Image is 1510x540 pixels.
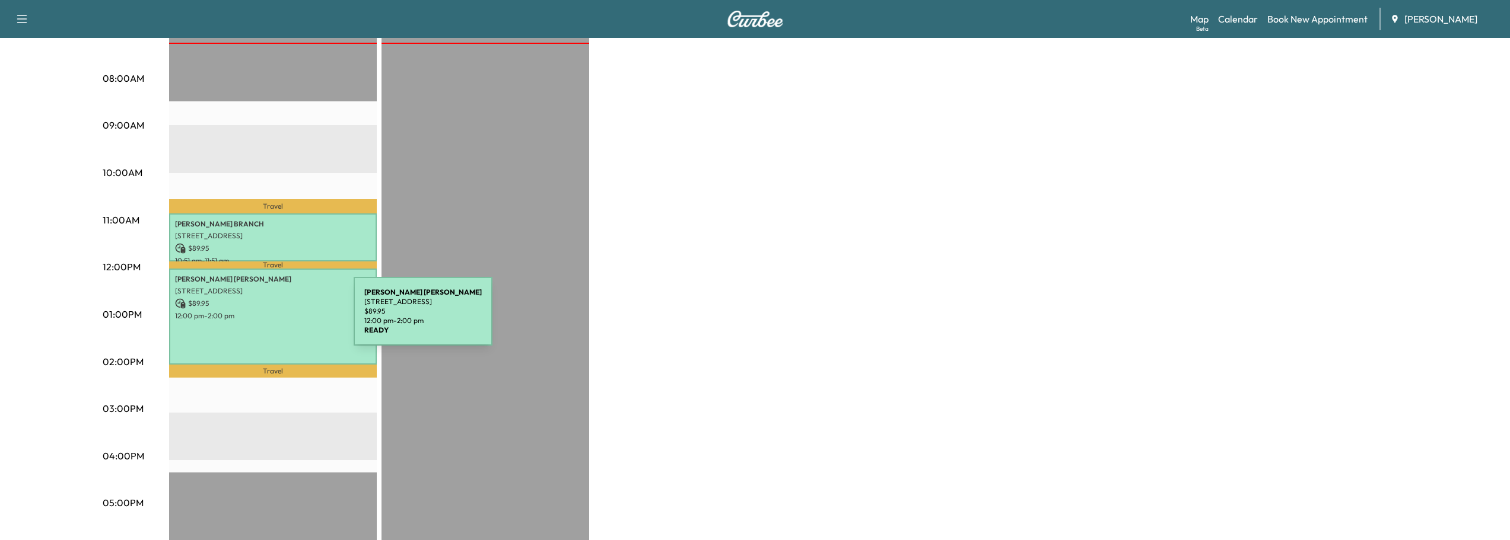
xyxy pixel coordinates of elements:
[175,311,371,321] p: 12:00 pm - 2:00 pm
[175,274,371,284] p: [PERSON_NAME] [PERSON_NAME]
[364,306,482,316] p: $ 89.95
[103,71,144,85] p: 08:00AM
[727,11,784,27] img: Curbee Logo
[103,449,144,463] p: 04:00PM
[175,256,371,266] p: 10:51 am - 11:51 am
[169,261,377,269] p: Travel
[103,260,141,274] p: 12:00PM
[364,325,389,334] b: READY
[1404,12,1477,26] span: [PERSON_NAME]
[103,496,144,510] p: 05:00PM
[103,354,144,369] p: 02:00PM
[364,297,482,306] p: [STREET_ADDRESS]
[364,287,482,296] b: [PERSON_NAME] [PERSON_NAME]
[175,243,371,254] p: $ 89.95
[175,286,371,296] p: [STREET_ADDRESS]
[169,365,377,378] p: Travel
[103,307,142,321] p: 01:00PM
[103,213,139,227] p: 11:00AM
[175,219,371,229] p: [PERSON_NAME] BRANCH
[103,165,142,180] p: 10:00AM
[1196,24,1209,33] div: Beta
[175,298,371,309] p: $ 89.95
[103,401,144,416] p: 03:00PM
[1267,12,1368,26] a: Book New Appointment
[1218,12,1258,26] a: Calendar
[169,199,377,213] p: Travel
[1190,12,1209,26] a: MapBeta
[364,316,482,325] p: 12:00 pm - 2:00 pm
[103,118,144,132] p: 09:00AM
[175,231,371,241] p: [STREET_ADDRESS]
